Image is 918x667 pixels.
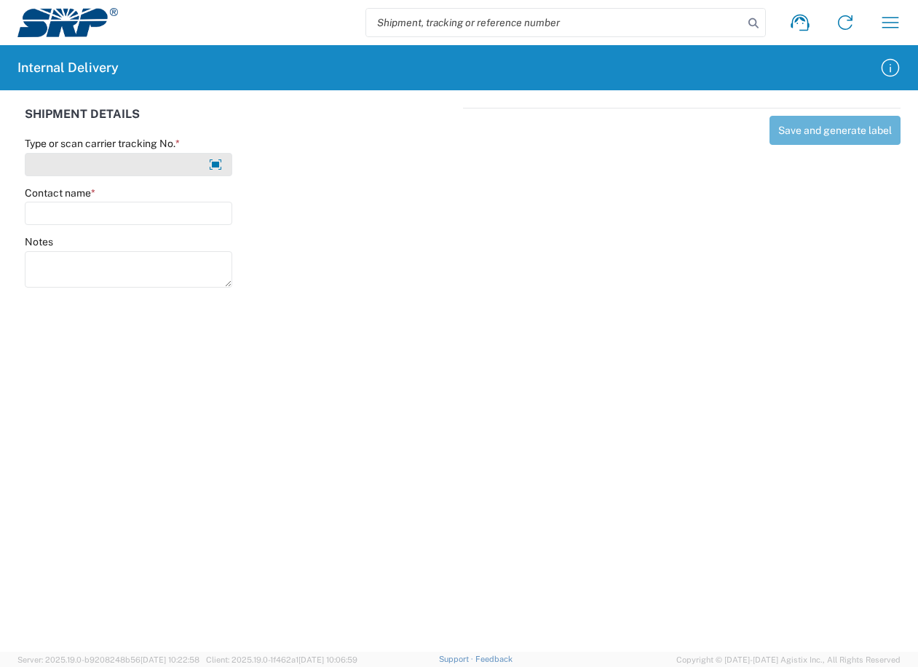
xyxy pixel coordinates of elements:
span: [DATE] 10:22:58 [141,655,199,664]
a: Feedback [475,655,513,663]
h2: Internal Delivery [17,59,119,76]
input: Shipment, tracking or reference number [366,9,743,36]
a: Support [439,655,475,663]
label: Contact name [25,186,95,200]
label: Notes [25,235,53,248]
span: Server: 2025.19.0-b9208248b56 [17,655,199,664]
label: Type or scan carrier tracking No. [25,137,180,150]
img: srp [17,8,118,37]
div: SHIPMENT DETAILS [25,108,456,137]
span: Client: 2025.19.0-1f462a1 [206,655,357,664]
span: Copyright © [DATE]-[DATE] Agistix Inc., All Rights Reserved [676,653,901,666]
span: [DATE] 10:06:59 [298,655,357,664]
